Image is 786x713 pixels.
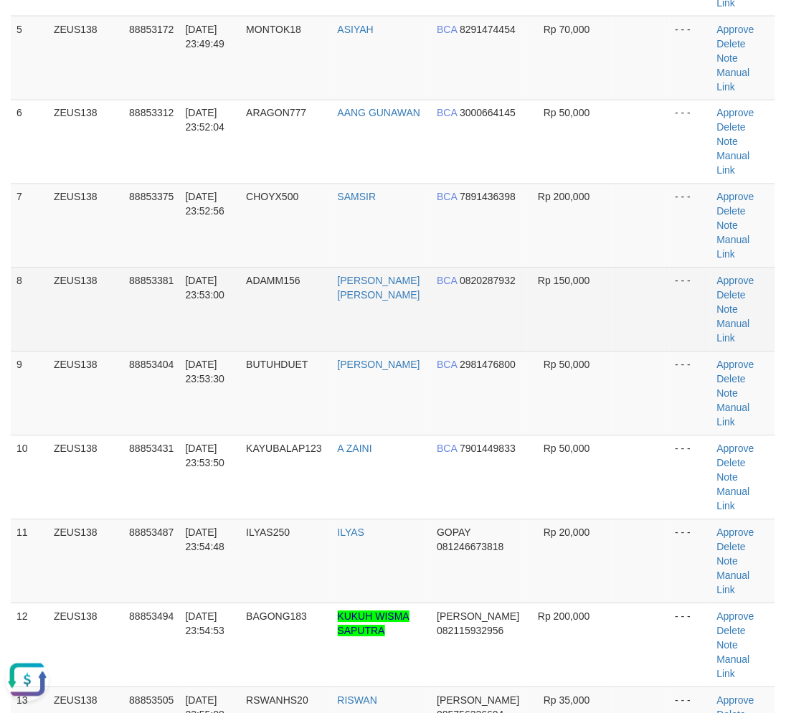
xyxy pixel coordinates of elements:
[246,527,290,539] span: ILYAS250
[11,351,48,435] td: 9
[129,24,174,35] span: 88853172
[11,519,48,603] td: 11
[717,220,739,232] a: Note
[338,24,374,35] a: ASIYAH
[48,184,123,268] td: ZEUS138
[670,16,711,100] td: - - -
[670,184,711,268] td: - - -
[186,527,225,553] span: [DATE] 23:54:48
[717,472,739,483] a: Note
[717,570,750,596] a: Manual Link
[186,443,225,469] span: [DATE] 23:53:50
[544,527,590,539] span: Rp 20,000
[538,275,589,287] span: Rp 150,000
[717,38,746,49] a: Delete
[544,359,590,371] span: Rp 50,000
[129,359,174,371] span: 88853404
[246,108,306,119] span: ARAGON777
[437,359,457,371] span: BCA
[246,275,300,287] span: ADAMM156
[460,443,516,455] span: Copy 7901449833 to clipboard
[670,435,711,519] td: - - -
[437,695,519,707] span: [PERSON_NAME]
[11,100,48,184] td: 6
[11,16,48,100] td: 5
[129,695,174,707] span: 88853505
[246,24,301,35] span: MONTOK18
[338,108,421,119] a: AANG GUNAWAN
[338,611,409,637] a: KUKUH WISMA SAPUTRA
[48,519,123,603] td: ZEUS138
[717,67,750,93] a: Manual Link
[186,192,225,217] span: [DATE] 23:52:56
[437,611,519,623] span: [PERSON_NAME]
[717,486,750,512] a: Manual Link
[717,458,746,469] a: Delete
[129,192,174,203] span: 88853375
[48,16,123,100] td: ZEUS138
[460,192,516,203] span: Copy 7891436398 to clipboard
[544,443,590,455] span: Rp 50,000
[670,519,711,603] td: - - -
[717,136,739,148] a: Note
[717,275,754,287] a: Approve
[129,108,174,119] span: 88853312
[186,24,225,49] span: [DATE] 23:49:49
[717,443,754,455] a: Approve
[717,304,739,316] a: Note
[544,24,590,35] span: Rp 70,000
[437,625,503,637] span: Copy 082115932956 to clipboard
[717,527,754,539] a: Approve
[48,100,123,184] td: ZEUS138
[670,100,711,184] td: - - -
[717,318,750,344] a: Manual Link
[11,268,48,351] td: 8
[48,268,123,351] td: ZEUS138
[246,192,298,203] span: CHOYX500
[338,275,420,301] a: [PERSON_NAME] [PERSON_NAME]
[670,268,711,351] td: - - -
[129,527,174,539] span: 88853487
[437,108,457,119] span: BCA
[129,275,174,287] span: 88853381
[717,695,754,707] a: Approve
[717,192,754,203] a: Approve
[717,640,739,651] a: Note
[246,695,308,707] span: RSWANHS20
[186,359,225,385] span: [DATE] 23:53:30
[717,611,754,623] a: Approve
[717,151,750,176] a: Manual Link
[11,603,48,687] td: 12
[670,603,711,687] td: - - -
[246,611,307,623] span: BAGONG183
[717,388,739,400] a: Note
[11,435,48,519] td: 10
[717,24,754,35] a: Approve
[437,527,470,539] span: GOPAY
[538,611,589,623] span: Rp 200,000
[437,275,457,287] span: BCA
[186,611,225,637] span: [DATE] 23:54:53
[717,235,750,260] a: Manual Link
[11,184,48,268] td: 7
[717,556,739,567] a: Note
[460,359,516,371] span: Copy 2981476800 to clipboard
[460,24,516,35] span: Copy 8291474454 to clipboard
[717,206,746,217] a: Delete
[437,24,457,35] span: BCA
[460,275,516,287] span: Copy 0820287932 to clipboard
[338,443,372,455] a: A ZAINI
[338,192,377,203] a: SAMSIR
[338,359,420,371] a: [PERSON_NAME]
[717,625,746,637] a: Delete
[538,192,589,203] span: Rp 200,000
[338,527,365,539] a: ILYAS
[717,122,746,133] a: Delete
[717,654,750,680] a: Manual Link
[437,443,457,455] span: BCA
[544,108,590,119] span: Rp 50,000
[48,351,123,435] td: ZEUS138
[246,443,322,455] span: KAYUBALAP123
[717,402,750,428] a: Manual Link
[717,52,739,64] a: Note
